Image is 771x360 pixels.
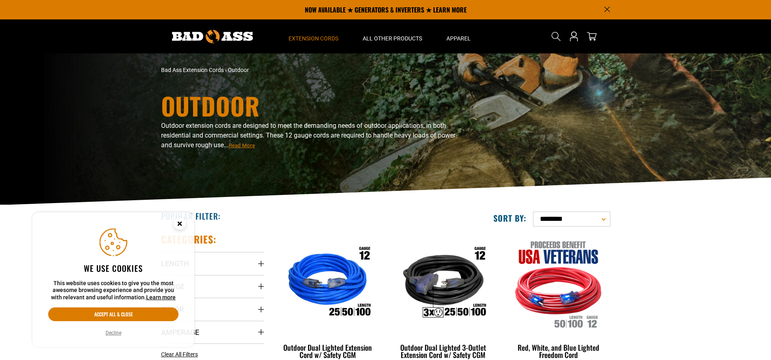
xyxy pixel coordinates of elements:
h1: Outdoor [161,93,457,118]
img: Red, White, and Blue Lighted Freedom Cord [508,237,610,330]
img: Bad Ass Extension Cords [172,30,253,43]
summary: Search [550,30,563,43]
span: Apparel [446,35,471,42]
summary: Length [161,252,264,275]
h2: We use cookies [48,263,178,273]
label: Sort by: [493,213,527,223]
div: Red, White, and Blue Lighted Freedom Cord [507,344,610,358]
div: Outdoor Dual Lighted Extension Cord w/ Safety CGM [276,344,380,358]
summary: Amperage [161,321,264,343]
nav: breadcrumbs [161,66,457,74]
summary: Color [161,298,264,320]
summary: Extension Cords [276,19,350,53]
span: Read More [229,142,255,148]
a: Clear All Filters [161,350,201,359]
button: Decline [103,329,124,337]
img: Outdoor Dual Lighted 3-Outlet Extension Cord w/ Safety CGM [392,237,494,330]
span: Extension Cords [289,35,338,42]
summary: All Other Products [350,19,434,53]
h2: Popular Filter: [161,211,221,221]
img: Outdoor Dual Lighted Extension Cord w/ Safety CGM [277,237,379,330]
div: Outdoor Dual Lighted 3-Outlet Extension Cord w/ Safety CGM [391,344,495,358]
aside: Cookie Consent [32,212,194,347]
span: Outdoor [228,67,249,73]
button: Accept all & close [48,307,178,321]
span: All Other Products [363,35,422,42]
a: Learn more [146,294,176,301]
span: Clear All Filters [161,351,198,358]
span: Outdoor extension cords are designed to meet the demanding needs of outdoor applications, in both... [161,122,455,149]
span: › [225,67,227,73]
p: This website uses cookies to give you the most awesome browsing experience and provide you with r... [48,280,178,301]
a: Bad Ass Extension Cords [161,67,224,73]
summary: Gauge [161,275,264,298]
summary: Apparel [434,19,483,53]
